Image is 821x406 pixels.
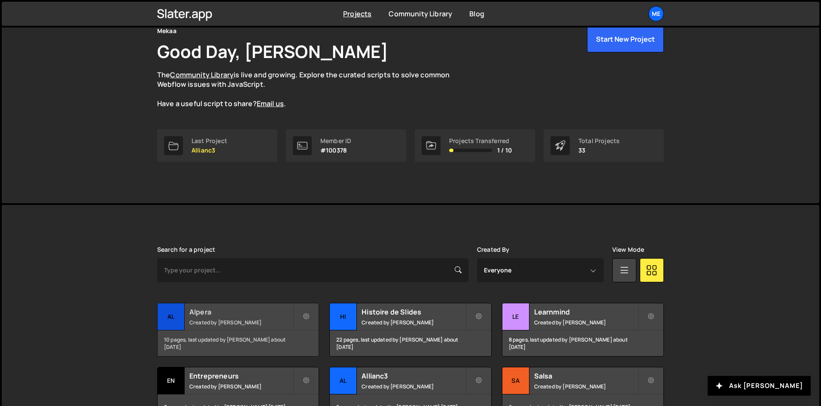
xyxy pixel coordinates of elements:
div: Le [502,303,529,330]
p: The is live and growing. Explore the curated scripts to solve common Webflow issues with JavaScri... [157,70,466,109]
label: Created By [477,246,510,253]
a: Community Library [389,9,452,18]
div: 8 pages, last updated by [PERSON_NAME] about [DATE] [502,330,663,356]
a: Blog [469,9,484,18]
small: Created by [PERSON_NAME] [189,383,293,390]
div: Mekaa [157,26,176,36]
button: Start New Project [587,26,664,52]
a: Al Alpera Created by [PERSON_NAME] 10 pages, last updated by [PERSON_NAME] about [DATE] [157,303,319,357]
div: Last Project [192,137,227,144]
div: Al [158,303,185,330]
a: Hi Histoire de Slides Created by [PERSON_NAME] 22 pages, last updated by [PERSON_NAME] about [DATE] [329,303,491,357]
div: 22 pages, last updated by [PERSON_NAME] about [DATE] [330,330,491,356]
small: Created by [PERSON_NAME] [189,319,293,326]
label: Search for a project [157,246,215,253]
div: Total Projects [578,137,620,144]
small: Created by [PERSON_NAME] [534,319,638,326]
div: En [158,367,185,394]
span: 1 / 10 [497,147,512,154]
h2: Salsa [534,371,638,381]
h2: Learnmind [534,307,638,317]
a: Le Learnmind Created by [PERSON_NAME] 8 pages, last updated by [PERSON_NAME] about [DATE] [502,303,664,357]
a: Projects [343,9,371,18]
label: View Mode [612,246,644,253]
h2: Entrepreneurs [189,371,293,381]
div: 10 pages, last updated by [PERSON_NAME] about [DATE] [158,330,319,356]
div: Member ID [320,137,351,144]
div: Sa [502,367,529,394]
button: Ask [PERSON_NAME] [708,376,811,396]
a: Last Project Allianc3 [157,129,277,162]
small: Created by [PERSON_NAME] [362,319,465,326]
h1: Good Day, [PERSON_NAME] [157,40,388,63]
p: Allianc3 [192,147,227,154]
small: Created by [PERSON_NAME] [534,383,638,390]
div: Hi [330,303,357,330]
p: #100378 [320,147,351,154]
h2: Alpera [189,307,293,317]
div: Projects Transferred [449,137,512,144]
a: Me [648,6,664,21]
h2: Histoire de Slides [362,307,465,317]
a: Community Library [170,70,234,79]
h2: Allianc3 [362,371,465,381]
small: Created by [PERSON_NAME] [362,383,465,390]
input: Type your project... [157,258,468,282]
a: Email us [257,99,284,108]
p: 33 [578,147,620,154]
div: Al [330,367,357,394]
